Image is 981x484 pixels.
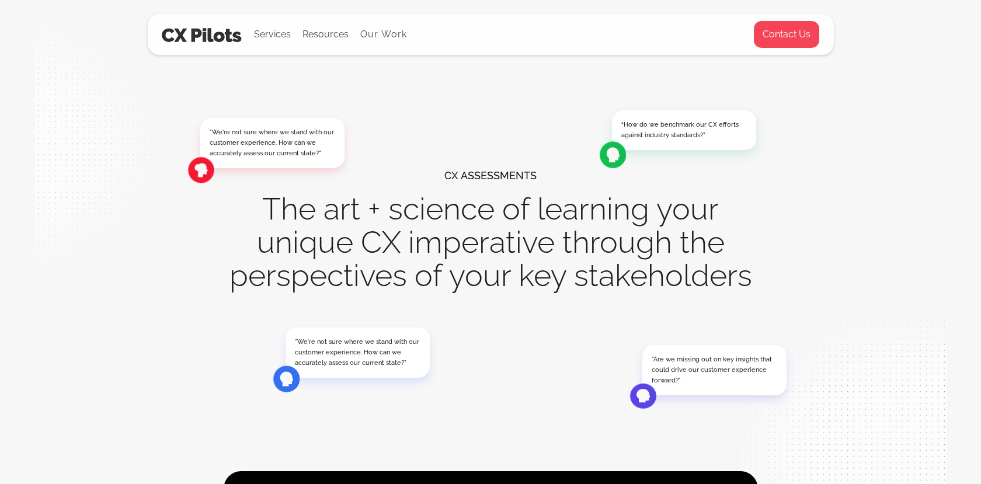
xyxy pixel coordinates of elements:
div: "Are we missing out on key insights that could drive our customer experience forward?" [652,354,777,386]
div: Services [254,26,291,43]
h1: The art + science of learning your unique CX imperative through the perspectives of your key stak... [225,192,756,292]
div: Resources [302,15,349,54]
div: "We're not sure where we stand with our customer experience. How can we accurately assess our cur... [210,127,335,159]
a: Our Work [360,29,408,40]
a: Contact Us [753,20,820,48]
div: Services [254,15,291,54]
div: Resources [302,26,349,43]
div: “How do we benchmark our CX efforts against industry standards?” [621,120,747,141]
div: "We're not sure where we stand with our customer experience. How can we accurately assess our cur... [295,337,420,368]
div: CX ASSESSMENTS [444,159,537,192]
